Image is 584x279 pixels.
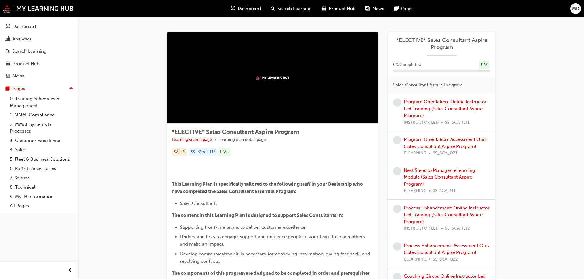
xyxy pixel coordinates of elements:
[7,164,76,173] a: 6. Parts & Accessories
[172,148,187,156] div: SALES
[365,5,370,13] span: news-icon
[180,224,307,230] span: Supporting front-line teams to deliver customer excellence.
[13,36,32,43] div: Analytics
[7,192,76,202] a: 9. MyLH Information
[13,23,36,30] div: Dashboard
[13,73,24,80] div: News
[404,187,426,194] span: ELEARNING
[12,48,47,55] div: Search Learning
[172,128,299,135] span: *ELECTIVE* Sales Consultant Aspire Program
[404,256,426,263] span: ELEARNING
[6,49,10,54] span: search-icon
[6,74,10,79] span: news-icon
[7,155,76,164] a: 5. Fleet & Business Solutions
[266,2,317,15] a: search-iconSearch Learning
[226,2,266,15] a: guage-iconDashboard
[256,76,289,80] img: mmal
[404,137,487,149] a: Program Orientation: Assessment Quiz (Sales Consultant Aspire Program)
[393,242,401,251] span: learningRecordVerb_NONE-icon
[372,5,384,12] span: News
[2,21,76,32] a: Dashboard
[361,2,389,15] a: news-iconNews
[445,225,470,232] span: SS_SCA_ILT2
[404,150,426,157] span: ELEARNING
[69,85,73,92] span: up-icon
[317,2,361,15] a: car-iconProduct Hub
[67,267,72,274] span: prev-icon
[218,148,231,156] div: LIVE
[404,119,439,126] span: INSTRUCTOR LED
[2,46,76,57] a: Search Learning
[7,145,76,155] a: 4. Sales
[172,213,343,218] span: The content in this Learning Plan is designed to support Sales Consultants in:
[389,2,418,15] a: pages-iconPages
[404,168,475,187] a: Next Steps to Manager: eLearning Module (Sales Consultant Aspire Program)
[172,137,212,142] a: Learning search page
[2,33,76,45] a: Analytics
[6,24,10,29] span: guage-icon
[13,85,25,92] div: Pages
[231,5,235,13] span: guage-icon
[2,58,76,70] a: Product Hub
[572,5,579,12] span: MD
[7,136,76,145] a: 3. Customer Excellence
[7,201,76,211] a: All Pages
[393,98,401,107] span: learningRecordVerb_NONE-icon
[393,136,401,144] span: learningRecordVerb_NONE-icon
[7,183,76,192] a: 8. Technical
[433,187,456,194] span: SS_SCA_M1
[180,251,371,264] span: Develop communication skills necessary for conveying information, giving feedback, and resolving ...
[401,5,414,12] span: Pages
[7,94,76,110] a: 0. Training Schedules & Management
[404,243,490,255] a: Process Enhancement: Assessment Quiz (Sales Consultant Aspire Program)
[7,110,76,120] a: 1. MMAL Compliance
[393,205,401,213] span: learningRecordVerb_NONE-icon
[2,20,76,83] button: DashboardAnalyticsSearch LearningProduct HubNews
[6,36,10,42] span: chart-icon
[277,5,312,12] span: Search Learning
[180,234,366,247] span: Understand how to engage, support and influence people in your team to coach others and make an i...
[189,148,217,156] div: SS_SCA_ELP
[393,167,401,175] span: learningRecordVerb_NONE-icon
[329,5,356,12] span: Product Hub
[322,5,326,13] span: car-icon
[570,3,581,14] button: MD
[479,61,489,69] div: 0 / 7
[393,37,490,51] a: *ELECTIVE* Sales Consultant Aspire Program
[433,256,458,263] span: SS_SCA_QZ2
[393,61,421,68] span: 0 % Completed
[2,70,76,82] a: News
[445,119,470,126] span: SS_SCA_ILT1
[433,150,458,157] span: SS_SCA_QZ1
[218,136,266,143] li: Learning plan detail page
[6,61,10,67] span: car-icon
[2,83,76,94] button: Pages
[7,120,76,136] a: 2. MMAL Systems & Processes
[6,86,10,92] span: pages-icon
[271,5,275,13] span: search-icon
[393,81,463,89] span: Sales Consultant Aspire Program
[172,181,364,194] span: This Learning Plan is specifically tailored to the following staff in your Dealership who have co...
[7,173,76,183] a: 7. Service
[404,225,439,232] span: INSTRUCTOR LED
[404,99,487,118] a: Program Orientation: Online Instructor Led Training (Sales Consultant Aspire Program)
[404,205,490,224] a: Process Enhancement: Online Instructor Led Training (Sales Consultant Aspire Program)
[3,5,74,13] img: mmal
[180,201,217,206] span: Sales Consultants
[13,60,40,67] div: Product Hub
[238,5,261,12] span: Dashboard
[394,5,399,13] span: pages-icon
